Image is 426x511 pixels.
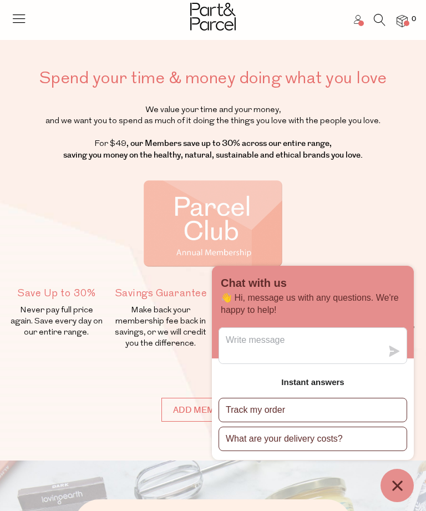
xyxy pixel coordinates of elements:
[63,138,363,161] strong: , our Members save up to 30% across our entire range, saving you money on the healthy, natural, s...
[190,3,236,31] img: Part&Parcel
[397,15,408,27] a: 0
[8,67,418,89] h1: Spend your time & money doing what you love
[113,286,209,301] h5: Savings Guarantee
[8,105,418,161] p: We value your time and your money, and we want you to spend as much of it doing the things you lo...
[113,305,209,350] p: Make back your membership fee back in savings, or we will credit you the difference.
[209,266,417,502] inbox-online-store-chat: Shopify online store chat
[8,305,104,338] p: Never pay full price again. Save every day on our entire range.
[161,398,265,422] input: Add membership
[8,286,104,301] h5: Save Up to 30%
[409,14,419,24] span: 0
